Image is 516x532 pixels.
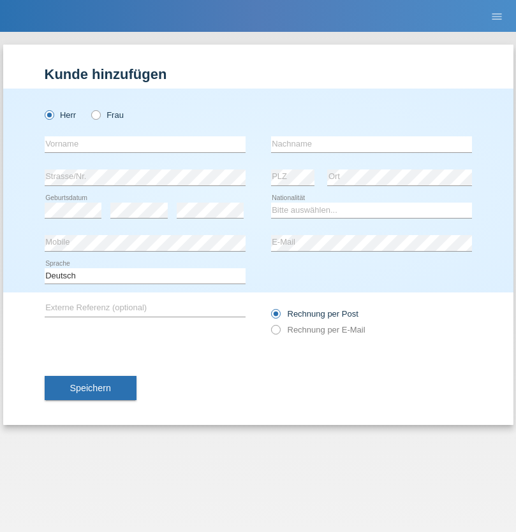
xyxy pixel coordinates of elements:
[45,376,136,400] button: Speichern
[271,325,365,334] label: Rechnung per E-Mail
[490,10,503,23] i: menu
[91,110,124,120] label: Frau
[45,66,472,82] h1: Kunde hinzufügen
[45,110,53,119] input: Herr
[271,309,358,319] label: Rechnung per Post
[271,309,279,325] input: Rechnung per Post
[45,110,77,120] label: Herr
[70,383,111,393] span: Speichern
[91,110,100,119] input: Frau
[271,325,279,341] input: Rechnung per E-Mail
[484,12,510,20] a: menu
